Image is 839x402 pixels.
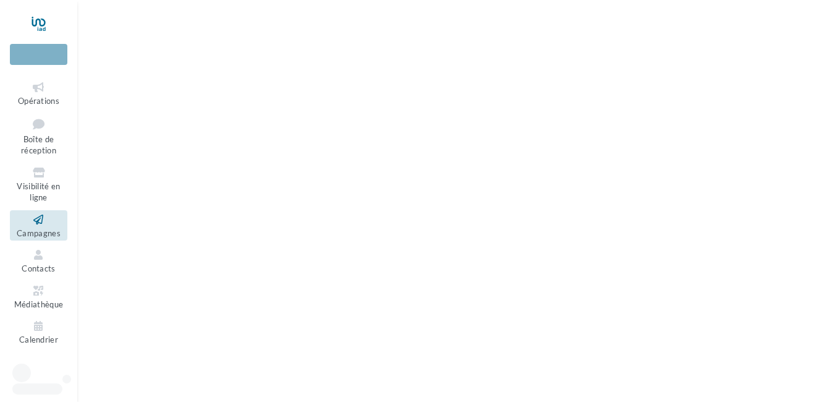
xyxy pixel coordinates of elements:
[19,335,58,344] span: Calendrier
[17,228,61,238] span: Campagnes
[10,113,67,158] a: Boîte de réception
[18,96,59,106] span: Opérations
[14,299,64,309] span: Médiathèque
[10,281,67,312] a: Médiathèque
[17,181,60,203] span: Visibilité en ligne
[10,317,67,347] a: Calendrier
[21,134,56,156] span: Boîte de réception
[10,163,67,205] a: Visibilité en ligne
[22,263,56,273] span: Contacts
[10,44,67,65] div: Nouvelle campagne
[10,210,67,241] a: Campagnes
[10,78,67,108] a: Opérations
[10,246,67,276] a: Contacts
